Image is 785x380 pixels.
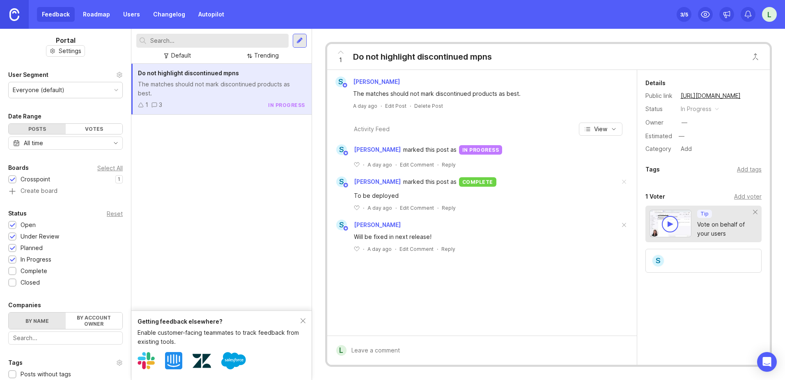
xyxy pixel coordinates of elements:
a: Users [118,7,145,22]
a: S[PERSON_NAME] [331,176,403,187]
div: Tags [645,165,660,174]
img: member badge [342,82,348,88]
div: Posts without tags [21,370,71,379]
div: Reply [441,246,455,253]
div: · [381,102,382,109]
div: Do not highlight discontinued mpns [353,51,492,63]
div: Boards [8,163,29,173]
img: member badge [342,150,349,156]
div: Vote on behalf of your users [697,220,753,238]
div: Edit Comment [399,246,434,253]
img: member badge [342,225,349,232]
div: Everyone (default) [13,86,64,95]
div: · [395,204,397,211]
div: — [682,118,687,127]
div: · [395,161,397,168]
button: Settings [46,45,85,57]
div: · [363,204,364,211]
div: To be deployed [354,191,620,200]
a: S[PERSON_NAME] [331,76,406,87]
span: Do not highlight discontinued mpns [138,70,239,76]
a: Changelog [148,7,190,22]
span: [PERSON_NAME] [353,78,400,85]
div: Open Intercom Messenger [757,352,777,372]
div: S [652,254,665,267]
div: Posts [9,124,66,134]
div: Edit Post [385,102,406,109]
div: Reply [442,161,456,168]
div: Add tags [737,165,762,174]
div: S [336,176,347,187]
div: Activity Feed [354,125,390,134]
button: 3/5 [677,7,691,22]
input: Search... [13,334,118,343]
div: Reset [107,211,123,216]
span: marked this post as [403,177,457,186]
div: S [336,220,347,230]
div: The matches should not mark discontinued products as best. [353,89,620,98]
span: marked this post as [403,145,457,154]
a: S[PERSON_NAME] [331,144,403,155]
div: Edit Comment [400,204,434,211]
div: 3 [159,100,162,109]
div: · [363,246,364,253]
div: Default [171,51,191,60]
div: Planned [21,243,43,253]
div: Crosspoint [21,175,50,184]
span: [PERSON_NAME] [354,221,401,228]
span: View [594,125,607,133]
img: Canny Home [9,8,19,21]
span: A day ago [367,246,392,253]
input: Search... [150,36,285,45]
a: Create board [8,188,123,195]
span: [PERSON_NAME] [354,145,401,154]
div: Details [645,78,666,88]
button: Close button [747,49,764,65]
a: A day ago [353,102,377,109]
div: Will be fixed in next release! [354,232,620,241]
img: Intercom logo [165,352,182,369]
div: Under Review [21,232,59,241]
div: Trending [254,51,279,60]
a: Do not highlight discontinued mpnsThe matches should not mark discontinued products as best.13in ... [131,64,312,115]
button: View [579,123,622,136]
a: Roadmap [78,7,115,22]
div: complete [459,177,496,187]
div: Date Range [8,111,41,121]
label: By name [9,313,66,329]
p: Tip [700,211,709,217]
div: Public link [645,91,674,100]
div: Status [8,209,27,218]
img: Slack logo [138,352,155,369]
div: 1 Voter [645,192,665,202]
div: — [676,131,687,141]
span: A day ago [367,161,392,168]
div: 1 [145,100,148,109]
div: Enable customer-facing teammates to track feedback from existing tools. [138,328,301,346]
p: 1 [118,176,120,183]
span: 1 [339,56,342,65]
div: In Progress [21,255,51,264]
div: Add [678,144,694,154]
a: [URL][DOMAIN_NAME] [678,90,743,101]
div: Getting feedback elsewhere? [138,317,301,326]
button: L [762,7,777,22]
div: · [437,161,438,168]
img: member badge [342,182,349,188]
div: Delete Post [414,102,443,109]
div: · [395,246,396,253]
img: Salesforce logo [221,348,246,373]
div: Tags [8,358,23,368]
span: Settings [59,47,81,55]
a: S[PERSON_NAME] [331,220,401,230]
div: S [335,76,346,87]
img: Zendesk logo [193,352,211,370]
a: Autopilot [193,7,229,22]
div: Estimated [645,133,672,139]
div: · [437,246,438,253]
div: 3 /5 [680,9,688,20]
div: Votes [66,124,123,134]
label: By account owner [66,313,123,329]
